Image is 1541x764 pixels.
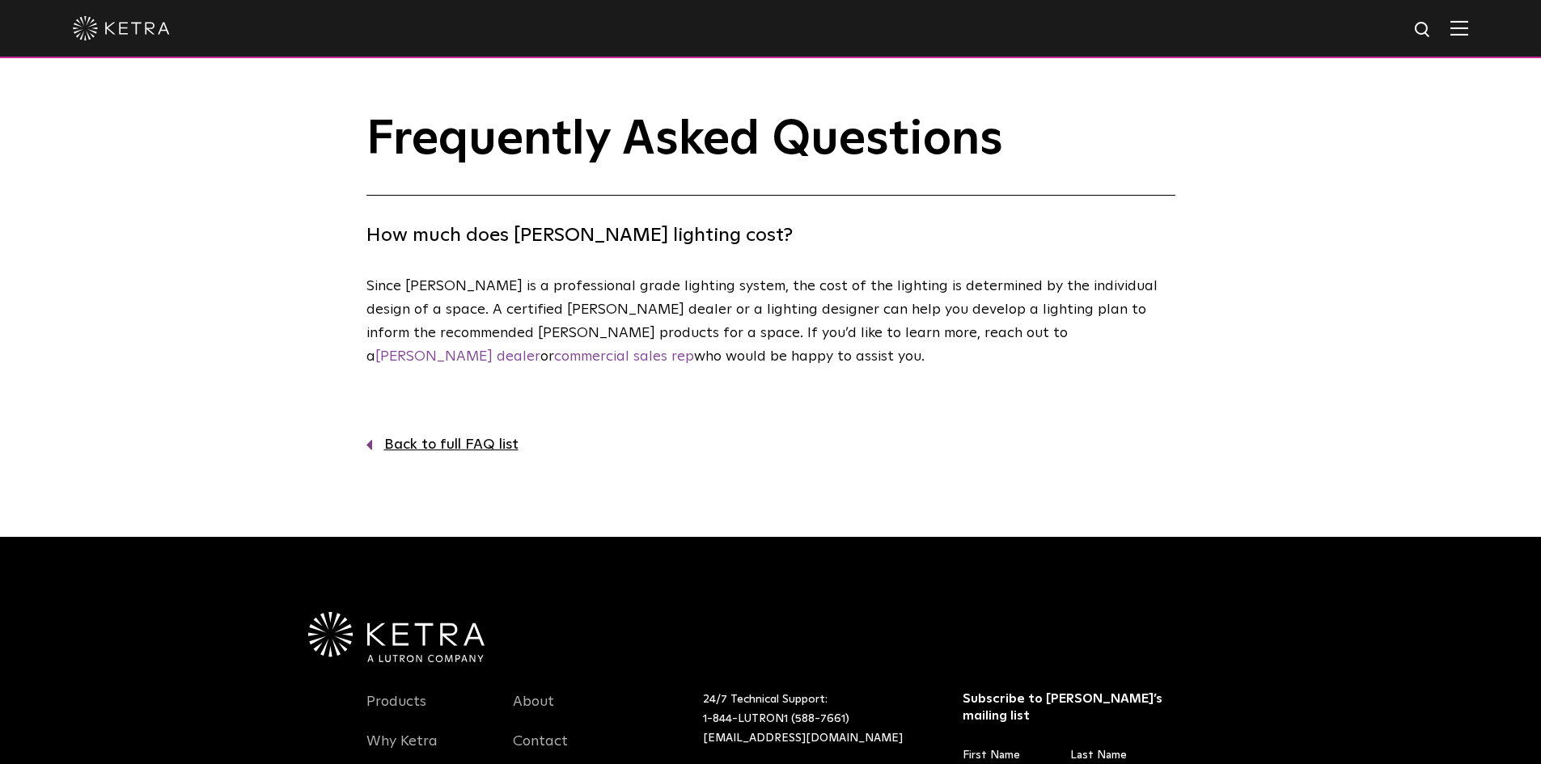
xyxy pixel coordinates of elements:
p: Since [PERSON_NAME] is a professional grade lighting system, the cost of the lighting is determin... [366,275,1167,368]
a: 1-844-LUTRON1 (588-7661) [703,713,849,724]
img: search icon [1413,20,1433,40]
img: ketra-logo-2019-white [73,16,170,40]
a: Back to full FAQ list [366,433,1175,457]
h4: How much does [PERSON_NAME] lighting cost? [366,220,1175,251]
h1: Frequently Asked Questions [366,113,1175,196]
a: commercial sales rep [554,349,694,364]
a: Products [366,693,426,730]
img: Ketra-aLutronCo_White_RGB [308,612,485,662]
p: 24/7 Technical Support: [703,690,922,748]
a: [PERSON_NAME] dealer [375,349,540,364]
a: About [513,693,554,730]
h3: Subscribe to [PERSON_NAME]’s mailing list [963,690,1171,724]
a: [EMAIL_ADDRESS][DOMAIN_NAME] [703,732,903,744]
img: Hamburger%20Nav.svg [1450,20,1468,36]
